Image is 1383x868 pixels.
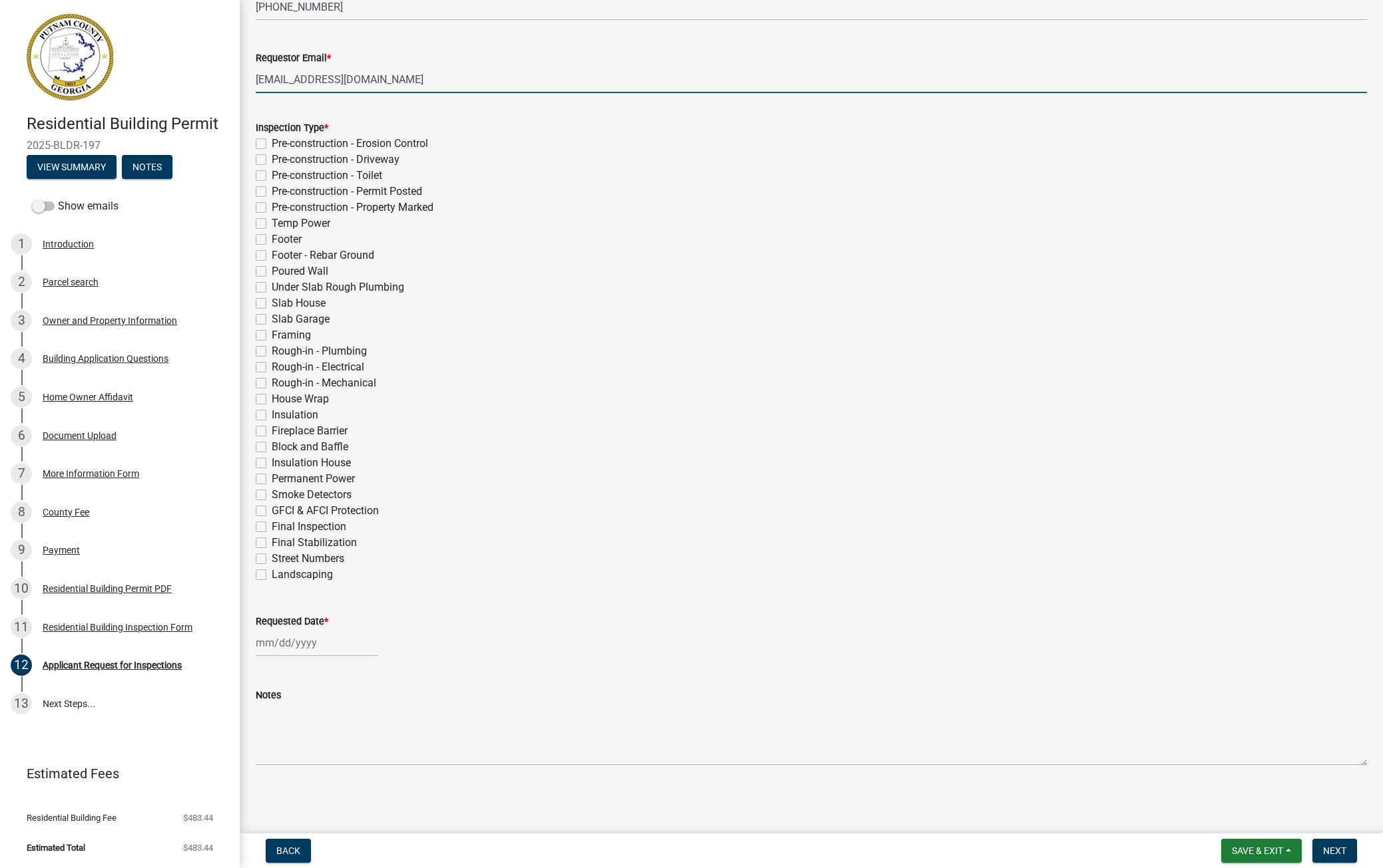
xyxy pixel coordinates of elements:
div: Owner and Property Information [43,316,177,325]
span: Back [276,845,300,856]
label: Rough-in - Plumbing [272,343,367,359]
div: 5 [11,386,32,408]
div: 1 [11,233,32,255]
div: Building Application Questions [43,354,168,363]
input: mm/dd/yyyy [256,629,378,656]
button: Save & Exit [1221,839,1302,863]
span: 2025-BLDR-197 [27,139,213,152]
label: Rough-in - Mechanical [272,375,376,391]
wm-modal-confirm: Notes [122,162,172,173]
label: Footer [272,231,302,247]
button: Next [1312,839,1357,863]
label: House Wrap [272,391,329,407]
label: Final Inspection [272,519,346,535]
label: Footer - Rebar Ground [272,247,374,263]
div: 6 [11,425,32,446]
span: Residential Building Fee [27,813,117,822]
div: 2 [11,271,32,293]
img: Putnam County, Georgia [27,14,113,100]
label: Inspection Type [256,124,328,133]
div: Home Owner Affidavit [43,392,133,402]
div: 11 [11,617,32,638]
div: 12 [11,654,32,676]
label: Requestor Email [256,54,331,63]
span: $483.44 [183,813,213,822]
label: Pre-construction - Driveway [272,152,400,168]
h4: Residential Building Permit [27,114,229,134]
label: GFCI & AFCI Protection [272,503,379,519]
label: Poured Wall [272,263,328,279]
label: Final Stabilization [272,535,357,551]
div: 4 [11,348,32,369]
span: Save & Exit [1232,845,1283,856]
label: Rough-in - Electrical [272,359,364,375]
label: Pre-construction - Toilet [272,168,382,184]
div: Payment [43,545,80,555]
div: Residential Building Inspection Form [43,623,192,632]
label: Requested Date [256,617,328,627]
button: Back [266,839,311,863]
label: Slab Garage [272,311,330,327]
label: Landscaping [272,567,333,583]
label: Pre-construction - Permit Posted [272,184,422,200]
label: Show emails [32,198,119,214]
label: Pre-construction - Erosion Control [272,136,428,152]
label: Permanent Power [272,471,355,487]
label: Notes [256,691,281,700]
div: Document Upload [43,431,117,440]
div: Parcel search [43,277,99,287]
div: Residential Building Permit PDF [43,584,172,593]
div: More Information Form [43,469,139,478]
label: Street Numbers [272,551,344,567]
label: Insulation House [272,455,351,471]
div: 10 [11,578,32,599]
div: 13 [11,693,32,714]
label: Framing [272,327,311,343]
button: Notes [122,155,172,179]
div: 8 [11,502,32,523]
label: Insulation [272,407,318,423]
label: Block and Baffle [272,439,348,455]
label: Under Slab Rough Plumbing [272,279,404,295]
div: 7 [11,463,32,484]
label: Temp Power [272,216,330,231]
a: Estimated Fees [11,760,218,787]
label: Slab House [272,295,326,311]
div: 9 [11,539,32,561]
div: Applicant Request for Inspections [43,660,182,670]
div: County Fee [43,507,89,517]
div: Introduction [43,239,94,249]
wm-modal-confirm: Summary [27,162,117,173]
span: Next [1323,845,1346,856]
label: Pre-construction - Property Marked [272,200,433,216]
label: Fireplace Barrier [272,423,348,439]
span: $483.44 [183,843,213,852]
button: View Summary [27,155,117,179]
span: Estimated Total [27,843,85,852]
div: 3 [11,310,32,331]
label: Smoke Detectors [272,487,352,503]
